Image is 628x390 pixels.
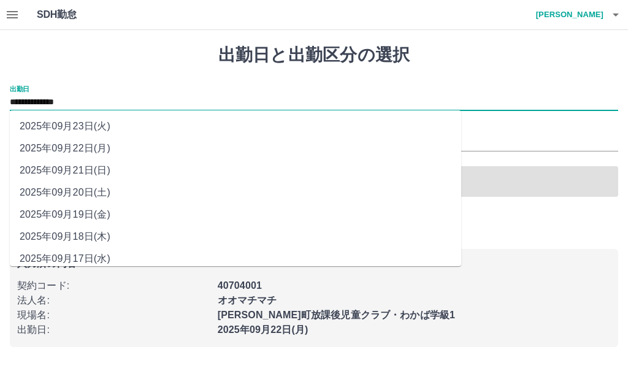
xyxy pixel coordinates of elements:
li: 2025年09月23日(火) [10,115,461,137]
label: 出勤日 [10,84,29,93]
li: 2025年09月19日(金) [10,204,461,226]
b: 40704001 [218,280,262,291]
p: 出勤日 : [17,323,210,337]
b: オオマチマチ [218,295,277,305]
li: 2025年09月18日(木) [10,226,461,248]
li: 2025年09月21日(日) [10,159,461,182]
b: 2025年09月22日(月) [218,324,308,335]
p: 契約コード : [17,278,210,293]
li: 2025年09月17日(水) [10,248,461,270]
li: 2025年09月20日(土) [10,182,461,204]
p: 法人名 : [17,293,210,308]
b: [PERSON_NAME]町放課後児童クラブ・わかば学級1 [218,310,456,320]
li: 2025年09月22日(月) [10,137,461,159]
p: 現場名 : [17,308,210,323]
h1: 出勤日と出勤区分の選択 [10,45,618,66]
